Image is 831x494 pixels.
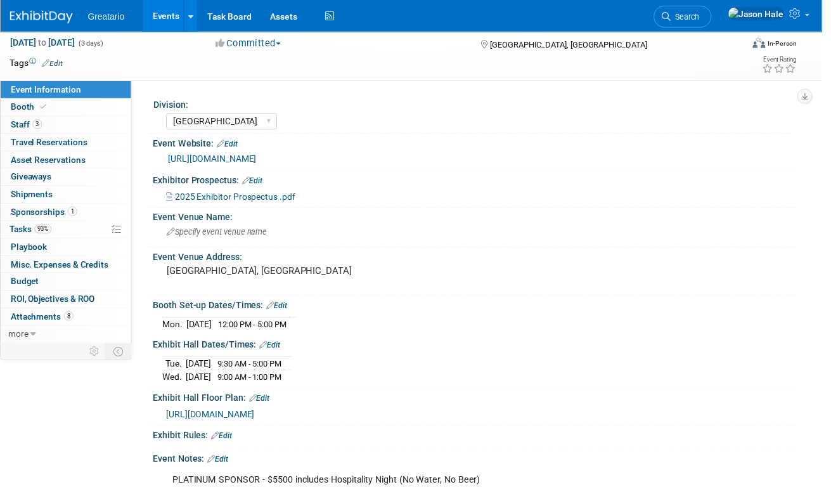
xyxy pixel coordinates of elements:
div: Exhibit Rules: [155,430,806,446]
td: Wed. [164,374,188,387]
div: Division: [155,96,800,112]
a: 2025 Exhibitor Prospectus .pdf [168,193,299,204]
span: Giveaways [11,173,52,183]
div: Exhibit Hall Dates/Times: [155,339,806,355]
td: [DATE] [188,360,214,374]
div: Booth Set-up Dates/Times: [155,299,806,315]
a: Edit [42,60,63,68]
span: more [8,332,29,342]
a: Edit [262,344,283,353]
td: Personalize Event Tab Strip [85,347,107,363]
a: Edit [214,436,235,445]
button: Committed [214,37,289,50]
a: Playbook [1,241,132,258]
span: Travel Reservations [11,138,88,148]
a: Asset Reservations [1,153,132,170]
a: Giveaways [1,170,132,187]
img: Jason Hale [736,7,793,21]
span: Tasks [10,226,52,237]
a: more [1,329,132,346]
span: Event Information [11,85,82,95]
span: Asset Reservations [11,156,86,166]
span: Playbook [11,244,48,254]
a: Edit [245,178,266,187]
a: ROI, Objectives & ROO [1,294,132,311]
span: 93% [35,226,52,236]
a: [URL][DOMAIN_NAME] [170,155,259,165]
span: to [37,37,49,48]
span: 2025 Exhibitor Prospectus .pdf [177,193,299,204]
div: Event Website: [155,135,806,152]
span: [DATE] [DATE] [10,37,76,48]
span: ROI, Objectives & ROO [11,297,96,307]
a: Misc. Expenses & Credits [1,259,132,276]
td: Mon. [164,320,188,334]
a: Edit [252,398,273,407]
div: In-Person [776,39,806,48]
a: Edit [210,460,231,469]
span: Budget [11,279,39,289]
span: Sponsorships [11,209,78,219]
td: Tags [10,57,63,70]
a: Travel Reservations [1,135,132,152]
div: Event Rating [771,57,805,63]
td: [DATE] [188,374,214,387]
img: Format-Inperson.png [761,38,774,48]
span: Specify event venue name [169,230,270,239]
div: Exhibit Hall Floor Plan: [155,393,806,409]
div: Event Venue Address: [155,250,806,266]
span: 12:00 PM - 5:00 PM [221,323,290,332]
span: Misc. Expenses & Credits [11,262,110,272]
span: Staff [11,120,42,131]
a: Shipments [1,188,132,205]
a: Sponsorships1 [1,205,132,223]
a: Budget [1,276,132,293]
span: Attachments [11,315,74,325]
a: Attachments8 [1,311,132,328]
span: Booth [11,103,49,113]
a: Event Information [1,82,132,99]
div: Event Format [689,36,806,55]
td: Toggle Event Tabs [107,347,133,363]
span: 8 [65,315,74,324]
div: Exhibitor Prospectus: [155,172,806,189]
pre: [GEOGRAPHIC_DATA], [GEOGRAPHIC_DATA] [169,268,412,279]
span: Search [678,12,707,22]
span: 1 [68,209,78,218]
a: Edit [269,304,290,313]
span: [GEOGRAPHIC_DATA], [GEOGRAPHIC_DATA] [496,40,654,49]
a: Staff3 [1,117,132,134]
span: Shipments [11,191,53,201]
span: (3 days) [78,39,105,48]
a: [URL][DOMAIN_NAME] [168,413,257,424]
td: Tue. [164,360,188,374]
div: Event Notes: [155,454,806,471]
span: 3 [33,120,42,130]
a: Search [661,6,719,28]
a: Edit [219,141,240,150]
a: Tasks93% [1,223,132,240]
img: ExhibitDay [10,11,74,23]
span: Greatario [89,11,126,22]
div: Event Venue Name: [155,210,806,226]
span: 9:00 AM - 1:00 PM [220,376,285,386]
td: [DATE] [188,320,214,334]
span: 9:30 AM - 5:00 PM [220,363,285,372]
a: Booth [1,100,132,117]
i: Booth reservation complete [41,104,47,111]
